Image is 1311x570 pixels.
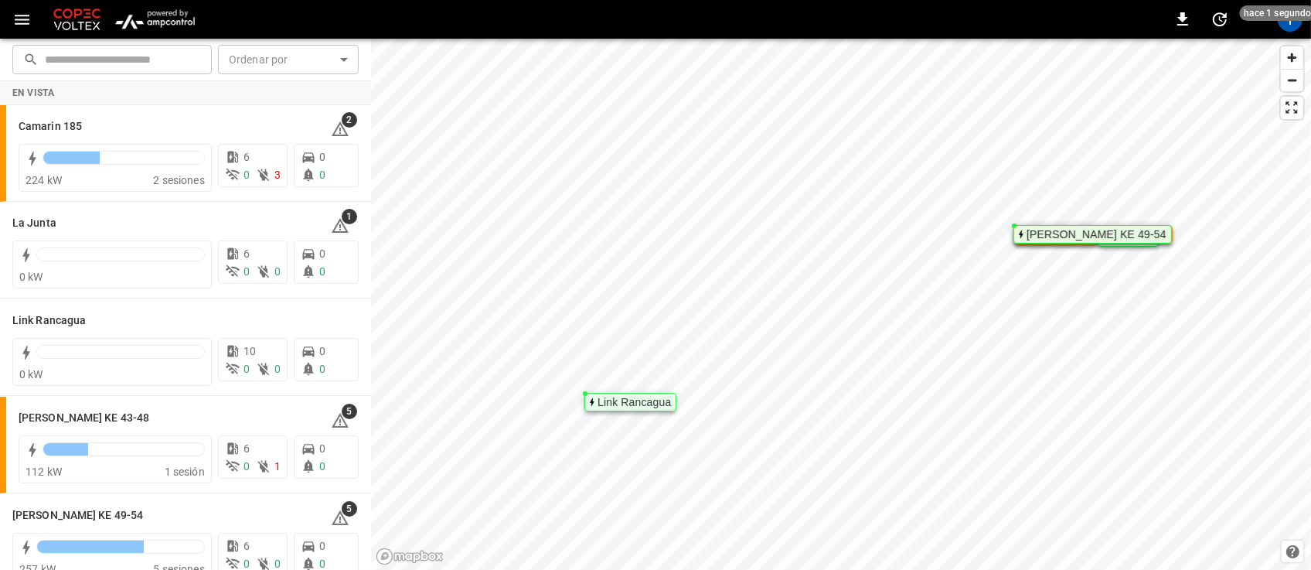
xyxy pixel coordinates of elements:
span: 2 sesiones [153,174,205,186]
h6: Camarin 185 [19,118,82,135]
span: 0 [319,442,325,455]
button: Zoom out [1281,69,1303,91]
span: 0 [319,558,325,570]
span: 6 [243,442,250,455]
span: 0 [243,460,250,473]
span: 0 [274,265,281,278]
span: 0 [274,363,281,375]
span: 0 [319,169,325,181]
a: Mapbox homepage [376,548,444,565]
button: set refresh interval [1207,7,1232,32]
h6: La Junta [12,215,56,232]
span: 0 [319,247,325,260]
span: 2 [342,112,357,128]
img: ampcontrol.io logo [110,5,200,34]
span: 6 [243,247,250,260]
span: Zoom out [1281,70,1303,91]
div: [PERSON_NAME] KE 49-54 [1027,230,1166,239]
button: Zoom in [1281,46,1303,69]
img: Customer Logo [50,5,104,34]
span: 1 sesión [165,466,205,478]
span: 0 [319,460,325,473]
span: 10 [243,345,256,357]
span: 0 [319,363,325,375]
h6: Loza Colon KE 49-54 [12,507,143,524]
div: Link Rancagua [598,398,671,407]
h6: Loza Colon KE 43-48 [19,410,149,427]
span: 0 [243,265,250,278]
span: 0 [243,363,250,375]
span: 1 [274,460,281,473]
span: 0 [243,558,250,570]
span: 0 [319,265,325,278]
span: 0 [243,169,250,181]
h6: Link Rancagua [12,312,86,329]
span: 0 [319,540,325,552]
span: 0 [274,558,281,570]
div: Map marker [584,393,676,411]
span: 5 [342,501,357,517]
span: 224 kW [26,174,62,186]
span: 1 [342,209,357,224]
span: 0 [319,345,325,357]
span: 0 [319,151,325,163]
strong: En vista [12,87,54,98]
span: 5 [342,404,357,419]
span: 6 [243,540,250,552]
span: 112 kW [26,466,62,478]
span: 0 kW [19,271,43,283]
div: Map marker [1013,225,1172,244]
span: 6 [243,151,250,163]
span: 3 [274,169,281,181]
span: 0 kW [19,368,43,381]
